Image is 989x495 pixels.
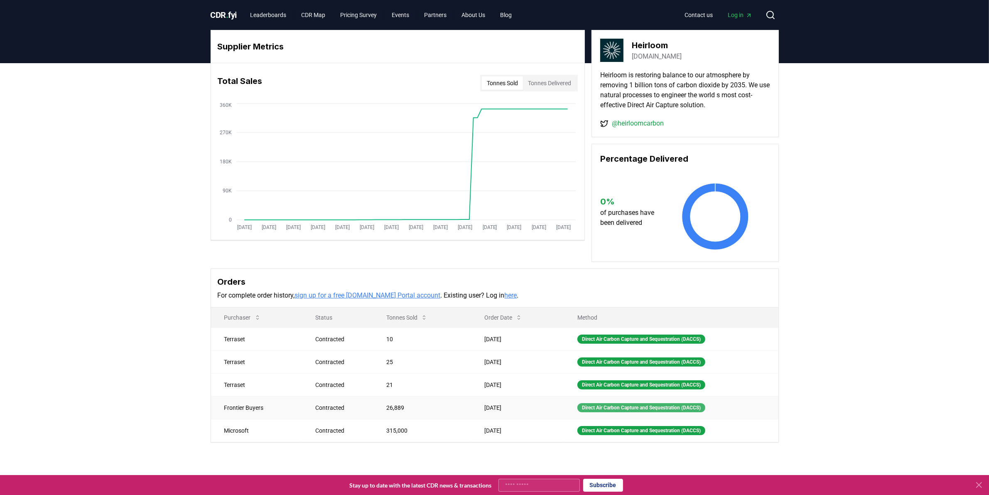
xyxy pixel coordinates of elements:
[600,39,623,62] img: Heirloom-logo
[600,153,770,165] h3: Percentage Delivered
[315,404,366,412] div: Contracted
[315,358,366,366] div: Contracted
[482,76,523,90] button: Tonnes Sold
[380,309,434,326] button: Tonnes Sold
[211,373,302,396] td: Terraset
[229,217,232,223] tspan: 0
[385,7,416,22] a: Events
[478,309,529,326] button: Order Date
[360,225,374,231] tspan: [DATE]
[220,159,232,165] tspan: 180K
[262,225,276,231] tspan: [DATE]
[218,40,578,53] h3: Supplier Metrics
[523,76,576,90] button: Tonnes Delivered
[211,350,302,373] td: Terraset
[433,225,448,231] tspan: [DATE]
[211,10,237,20] span: CDR fyi
[471,373,564,396] td: [DATE]
[295,291,441,299] a: sign up for a free [DOMAIN_NAME] Portal account
[471,350,564,373] td: [DATE]
[243,7,518,22] nav: Main
[571,313,771,322] p: Method
[577,403,705,412] div: Direct Air Carbon Capture and Sequestration (DACCS)
[243,7,293,22] a: Leaderboards
[211,419,302,442] td: Microsoft
[218,309,267,326] button: Purchaser
[211,9,237,21] a: CDR.fyi
[373,350,471,373] td: 25
[632,39,682,52] h3: Heirloom
[458,225,472,231] tspan: [DATE]
[612,118,664,128] a: @heirloomcarbon
[417,7,453,22] a: Partners
[505,291,517,299] a: here
[220,102,232,108] tspan: 360K
[678,7,720,22] a: Contact us
[220,130,232,135] tspan: 270K
[373,373,471,396] td: 21
[600,195,662,208] h3: 0 %
[722,7,759,22] a: Log in
[678,7,759,22] nav: Main
[531,225,546,231] tspan: [DATE]
[482,225,497,231] tspan: [DATE]
[384,225,399,231] tspan: [DATE]
[577,335,705,344] div: Direct Air Carbon Capture and Sequestration (DACCS)
[211,328,302,350] td: Terraset
[373,419,471,442] td: 315,000
[218,276,772,288] h3: Orders
[471,396,564,419] td: [DATE]
[311,225,325,231] tspan: [DATE]
[373,328,471,350] td: 10
[507,225,521,231] tspan: [DATE]
[226,10,228,20] span: .
[577,426,705,435] div: Direct Air Carbon Capture and Sequestration (DACCS)
[223,188,232,194] tspan: 90K
[632,52,682,62] a: [DOMAIN_NAME]
[600,70,770,110] p: Heirloom is restoring balance to our atmosphere by removing 1 billion tons of carbon dioxide by 2...
[335,225,350,231] tspan: [DATE]
[493,7,518,22] a: Blog
[286,225,301,231] tspan: [DATE]
[577,380,705,389] div: Direct Air Carbon Capture and Sequestration (DACCS)
[556,225,570,231] tspan: [DATE]
[294,7,332,22] a: CDR Map
[471,419,564,442] td: [DATE]
[315,335,366,343] div: Contracted
[409,225,423,231] tspan: [DATE]
[218,291,772,300] p: For complete order history, . Existing user? Log in .
[334,7,383,22] a: Pricing Survey
[309,313,366,322] p: Status
[211,396,302,419] td: Frontier Buyers
[471,328,564,350] td: [DATE]
[600,208,662,228] p: of purchases have been delivered
[455,7,492,22] a: About Us
[373,396,471,419] td: 26,889
[728,11,752,19] span: Log in
[315,426,366,435] div: Contracted
[315,381,366,389] div: Contracted
[218,75,263,91] h3: Total Sales
[237,225,252,231] tspan: [DATE]
[577,357,705,367] div: Direct Air Carbon Capture and Sequestration (DACCS)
